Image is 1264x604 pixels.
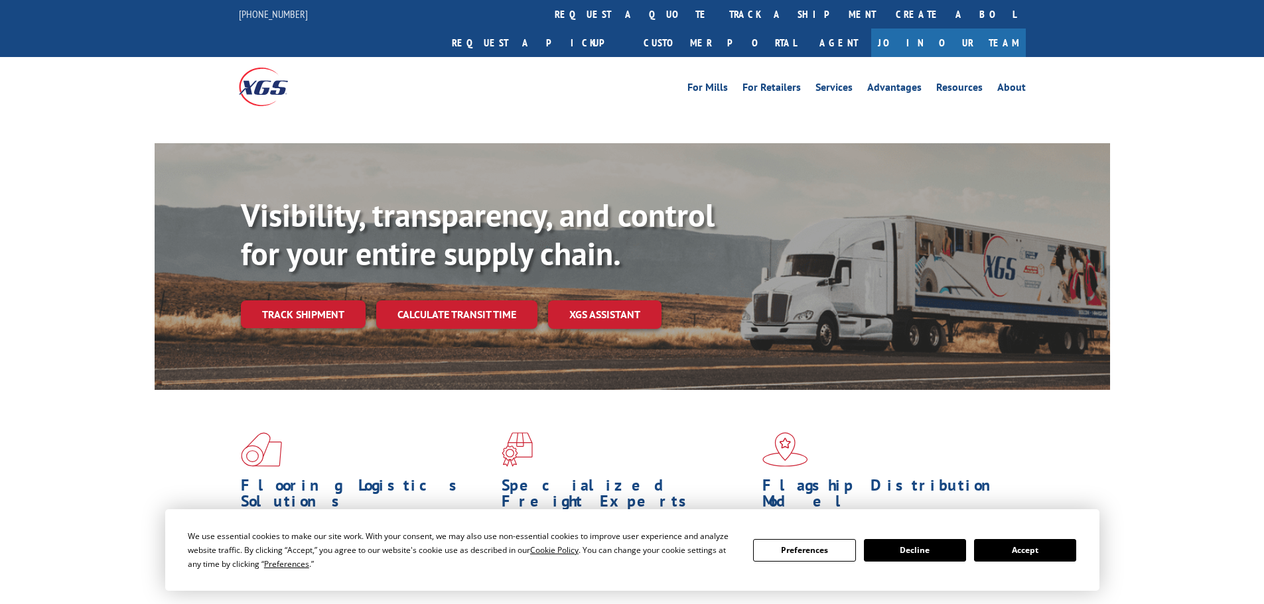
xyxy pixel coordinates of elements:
[871,29,1026,57] a: Join Our Team
[241,194,715,274] b: Visibility, transparency, and control for your entire supply chain.
[548,300,662,329] a: XGS ASSISTANT
[634,29,806,57] a: Customer Portal
[997,82,1026,97] a: About
[530,544,579,556] span: Cookie Policy
[936,82,983,97] a: Resources
[762,432,808,467] img: xgs-icon-flagship-distribution-model-red
[864,539,966,562] button: Decline
[815,82,853,97] a: Services
[687,82,728,97] a: For Mills
[241,300,366,328] a: Track shipment
[188,529,737,571] div: We use essential cookies to make our site work. With your consent, we may also use non-essential ...
[502,432,533,467] img: xgs-icon-focused-on-flooring-red
[974,539,1076,562] button: Accept
[742,82,801,97] a: For Retailers
[762,477,1013,516] h1: Flagship Distribution Model
[241,477,492,516] h1: Flooring Logistics Solutions
[753,539,855,562] button: Preferences
[264,558,309,570] span: Preferences
[165,509,1099,591] div: Cookie Consent Prompt
[502,477,752,516] h1: Specialized Freight Experts
[241,432,282,467] img: xgs-icon-total-supply-chain-intelligence-red
[806,29,871,57] a: Agent
[867,82,922,97] a: Advantages
[239,7,308,21] a: [PHONE_NUMBER]
[376,300,537,329] a: Calculate transit time
[442,29,634,57] a: Request a pickup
